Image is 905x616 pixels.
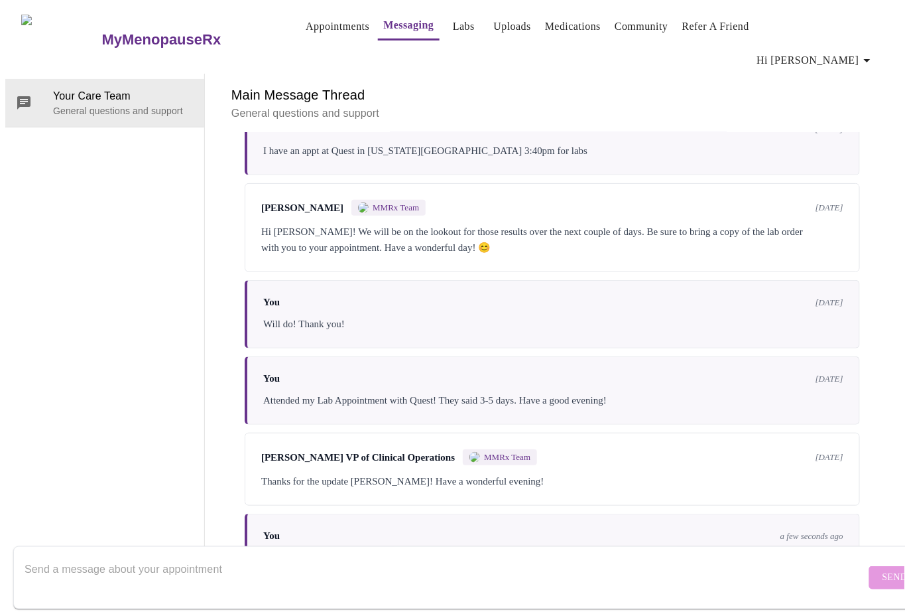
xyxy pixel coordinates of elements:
a: Uploads [494,17,532,36]
button: Community [609,13,674,40]
a: Refer a Friend [682,17,750,36]
span: You [263,297,280,308]
img: MMRX [358,202,369,213]
span: [PERSON_NAME] [261,202,343,214]
p: General questions and support [53,104,194,117]
a: Medications [545,17,601,36]
button: Labs [443,13,485,40]
span: You [263,530,280,542]
img: MMRX [469,452,480,463]
div: Will do! Thank you! [263,316,843,332]
span: [PERSON_NAME] VP of Clinical Operations [261,452,455,463]
span: [DATE] [815,202,843,213]
span: [DATE] [815,374,843,384]
button: Appointments [300,13,375,40]
a: Labs [453,17,475,36]
textarea: Send a message about your appointment [25,556,866,599]
a: Community [615,17,668,36]
button: Medications [540,13,606,40]
span: MMRx Team [373,202,419,213]
div: I have an appt at Quest in [US_STATE][GEOGRAPHIC_DATA] 3:40pm for labs [263,143,843,159]
span: [DATE] [815,297,843,308]
div: Attended my Lab Appointment with Quest! They said 3-5 days. Have a good evening! [263,392,843,408]
span: You [263,373,280,384]
a: Messaging [383,16,434,35]
div: Thanks for the update [PERSON_NAME]! Have a wonderful evening! [261,473,843,489]
img: MyMenopauseRx Logo [21,15,100,64]
p: General questions and support [231,106,873,121]
h6: Main Message Thread [231,84,873,106]
button: Uploads [489,13,537,40]
span: Hi [PERSON_NAME] [757,51,875,70]
span: Your Care Team [53,88,194,104]
a: Appointments [306,17,369,36]
div: Hi [PERSON_NAME]! We will be on the lookout for those results over the next couple of days. Be su... [261,224,843,256]
a: MyMenopauseRx [100,17,274,63]
button: Refer a Friend [677,13,755,40]
div: Your Care TeamGeneral questions and support [5,79,204,127]
span: [DATE] [815,452,843,463]
button: Hi [PERSON_NAME] [752,47,880,74]
h3: MyMenopauseRx [102,31,221,48]
span: MMRx Team [484,452,530,463]
span: a few seconds ago [780,531,843,542]
button: Messaging [378,12,439,40]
